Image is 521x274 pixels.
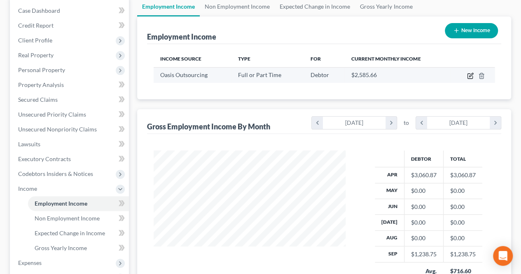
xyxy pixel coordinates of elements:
[443,199,482,214] td: $0.00
[160,56,201,62] span: Income Source
[445,23,498,38] button: New Income
[443,246,482,262] td: $1,238.75
[385,117,397,129] i: chevron_right
[411,203,437,211] div: $0.00
[443,183,482,199] td: $0.00
[375,230,404,246] th: Aug
[18,7,60,14] span: Case Dashboard
[18,259,42,266] span: Expenses
[490,117,501,129] i: chevron_right
[238,56,250,62] span: Type
[12,77,129,92] a: Property Analysis
[28,226,129,241] a: Expected Change in Income
[147,122,270,131] div: Gross Employment Income By Month
[12,137,129,152] a: Lawsuits
[351,71,377,78] span: $2,585.66
[404,119,409,127] span: to
[35,215,100,222] span: Non Employment Income
[411,218,437,227] div: $0.00
[28,241,129,255] a: Gross Yearly Income
[493,246,513,266] div: Open Intercom Messenger
[18,126,97,133] span: Unsecured Nonpriority Claims
[411,250,437,258] div: $1,238.75
[28,196,129,211] a: Employment Income
[18,155,71,162] span: Executory Contracts
[18,66,65,73] span: Personal Property
[18,111,86,118] span: Unsecured Priority Claims
[18,96,58,103] span: Secured Claims
[351,56,421,62] span: Current Monthly Income
[18,141,40,148] span: Lawsuits
[375,183,404,199] th: May
[18,22,54,29] span: Credit Report
[160,71,208,78] span: Oasis Outsourcing
[411,171,437,179] div: $3,060.87
[12,18,129,33] a: Credit Report
[443,150,482,167] th: Total
[311,71,329,78] span: Debtor
[375,215,404,230] th: [DATE]
[18,52,54,59] span: Real Property
[411,234,437,242] div: $0.00
[427,117,490,129] div: [DATE]
[18,37,52,44] span: Client Profile
[238,71,281,78] span: Full or Part Time
[323,117,386,129] div: [DATE]
[375,199,404,214] th: Jun
[12,92,129,107] a: Secured Claims
[311,56,321,62] span: For
[18,170,93,177] span: Codebtors Insiders & Notices
[416,117,427,129] i: chevron_left
[147,32,216,42] div: Employment Income
[35,244,87,251] span: Gross Yearly Income
[404,150,443,167] th: Debtor
[12,107,129,122] a: Unsecured Priority Claims
[443,167,482,183] td: $3,060.87
[18,185,37,192] span: Income
[411,187,437,195] div: $0.00
[12,152,129,166] a: Executory Contracts
[375,167,404,183] th: Apr
[35,200,87,207] span: Employment Income
[443,215,482,230] td: $0.00
[18,81,64,88] span: Property Analysis
[375,246,404,262] th: Sep
[35,230,105,237] span: Expected Change in Income
[12,3,129,18] a: Case Dashboard
[312,117,323,129] i: chevron_left
[28,211,129,226] a: Non Employment Income
[443,230,482,246] td: $0.00
[12,122,129,137] a: Unsecured Nonpriority Claims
